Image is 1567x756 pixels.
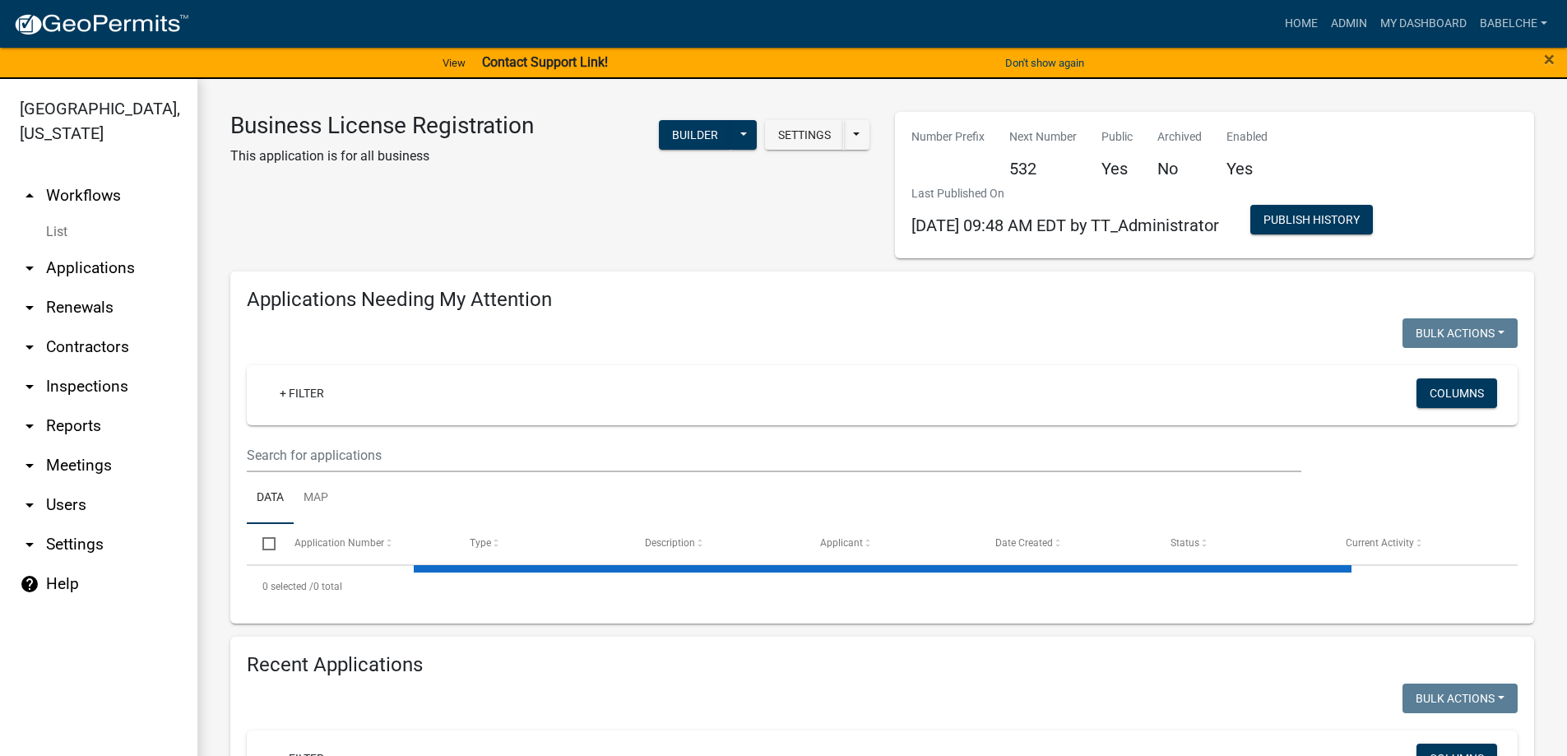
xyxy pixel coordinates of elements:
[1544,48,1555,71] span: ×
[470,537,491,549] span: Type
[20,337,39,357] i: arrow_drop_down
[20,186,39,206] i: arrow_drop_up
[1155,524,1330,564] datatable-header-cell: Status
[659,120,731,150] button: Builder
[20,298,39,318] i: arrow_drop_down
[294,537,384,549] span: Application Number
[230,146,534,166] p: This application is for all business
[294,472,338,525] a: Map
[20,535,39,554] i: arrow_drop_down
[1250,205,1373,234] button: Publish History
[820,537,863,549] span: Applicant
[20,495,39,515] i: arrow_drop_down
[1346,537,1414,549] span: Current Activity
[1171,537,1199,549] span: Status
[1374,8,1473,39] a: My Dashboard
[230,112,534,140] h3: Business License Registration
[1157,128,1202,146] p: Archived
[911,185,1219,202] p: Last Published On
[804,524,980,564] datatable-header-cell: Applicant
[1330,524,1505,564] datatable-header-cell: Current Activity
[1324,8,1374,39] a: Admin
[1009,128,1077,146] p: Next Number
[1250,214,1373,227] wm-modal-confirm: Workflow Publish History
[247,566,1518,607] div: 0 total
[20,377,39,397] i: arrow_drop_down
[911,216,1219,235] span: [DATE] 09:48 AM EDT by TT_Administrator
[267,378,337,408] a: + Filter
[1402,318,1518,348] button: Bulk Actions
[629,524,804,564] datatable-header-cell: Description
[1226,159,1268,179] h5: Yes
[247,288,1518,312] h4: Applications Needing My Attention
[1278,8,1324,39] a: Home
[1157,159,1202,179] h5: No
[1226,128,1268,146] p: Enabled
[20,456,39,475] i: arrow_drop_down
[645,537,695,549] span: Description
[482,54,608,70] strong: Contact Support Link!
[1009,159,1077,179] h5: 532
[247,653,1518,677] h4: Recent Applications
[453,524,628,564] datatable-header-cell: Type
[1416,378,1497,408] button: Columns
[1473,8,1554,39] a: babelche
[995,537,1053,549] span: Date Created
[247,438,1301,472] input: Search for applications
[436,49,472,77] a: View
[262,581,313,592] span: 0 selected /
[1101,128,1133,146] p: Public
[765,120,844,150] button: Settings
[1101,159,1133,179] h5: Yes
[20,258,39,278] i: arrow_drop_down
[980,524,1155,564] datatable-header-cell: Date Created
[1544,49,1555,69] button: Close
[1402,684,1518,713] button: Bulk Actions
[247,472,294,525] a: Data
[20,416,39,436] i: arrow_drop_down
[999,49,1091,77] button: Don't show again
[20,574,39,594] i: help
[247,524,278,564] datatable-header-cell: Select
[278,524,453,564] datatable-header-cell: Application Number
[911,128,985,146] p: Number Prefix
